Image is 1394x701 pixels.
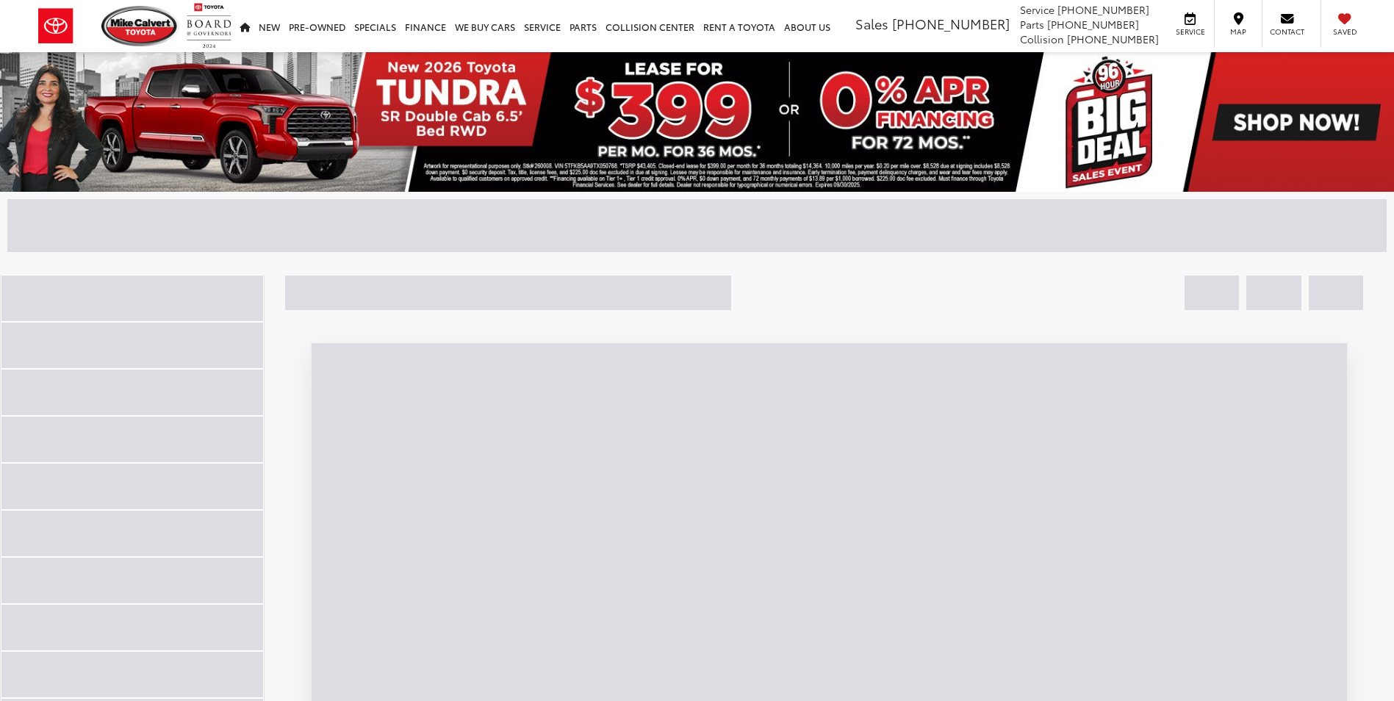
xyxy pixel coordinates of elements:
span: Collision [1020,32,1064,46]
span: [PHONE_NUMBER] [1057,2,1149,17]
span: Contact [1270,26,1304,37]
span: Service [1174,26,1207,37]
span: Map [1222,26,1254,37]
img: Mike Calvert Toyota [101,6,179,46]
span: [PHONE_NUMBER] [892,14,1010,33]
span: Service [1020,2,1055,17]
span: Parts [1020,17,1044,32]
span: [PHONE_NUMBER] [1067,32,1159,46]
span: Saved [1329,26,1361,37]
span: [PHONE_NUMBER] [1047,17,1139,32]
span: Sales [855,14,888,33]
